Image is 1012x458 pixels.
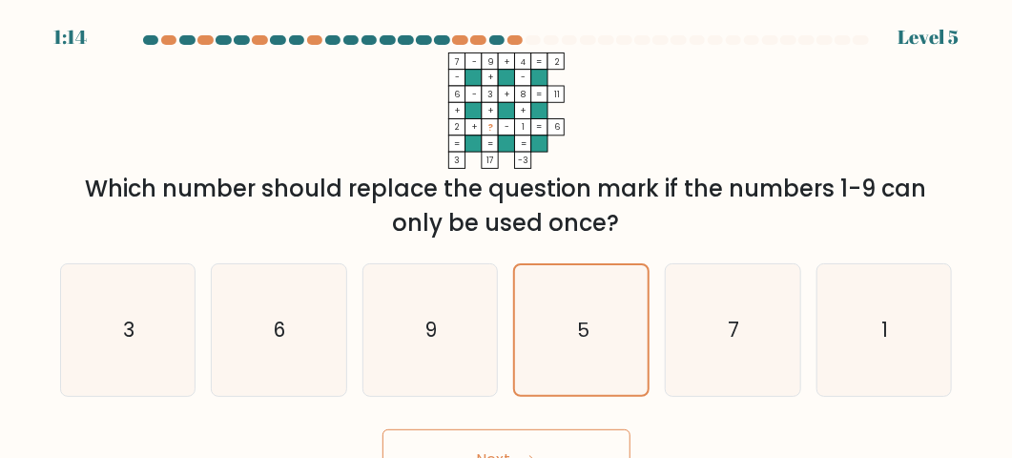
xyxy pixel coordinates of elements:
tspan: + [470,122,477,134]
tspan: - [455,73,460,84]
tspan: - [471,89,476,100]
tspan: 6 [454,89,460,100]
text: 7 [729,316,740,343]
tspan: = [487,138,493,150]
tspan: - [471,56,476,68]
tspan: 2 [455,122,460,134]
text: 5 [577,317,589,343]
div: Level 5 [898,23,959,52]
tspan: 7 [454,56,460,68]
tspan: -3 [518,155,528,166]
tspan: 6 [553,122,559,134]
text: 9 [426,316,438,343]
tspan: + [504,89,510,100]
div: 1:14 [53,23,87,52]
tspan: 3 [487,89,493,100]
tspan: 2 [554,56,559,68]
tspan: ? [487,122,492,134]
tspan: = [536,89,542,100]
tspan: 3 [454,155,460,166]
tspan: - [521,73,526,84]
tspan: + [486,73,493,84]
tspan: = [454,138,460,150]
tspan: 4 [521,56,526,68]
text: 3 [123,316,134,343]
tspan: 17 [486,155,494,166]
tspan: 9 [487,56,493,68]
tspan: 8 [521,89,526,100]
tspan: 11 [553,89,559,100]
tspan: = [536,122,542,134]
tspan: + [486,105,493,116]
tspan: + [520,105,527,116]
tspan: = [536,56,542,68]
tspan: + [504,56,510,68]
div: Which number should replace the question mark if the numbers 1-9 can only be used once? [72,172,941,240]
tspan: = [520,138,526,150]
tspan: - [505,122,509,134]
tspan: + [454,105,461,116]
text: 6 [275,316,286,343]
text: 1 [882,316,889,343]
tspan: 1 [522,122,525,134]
